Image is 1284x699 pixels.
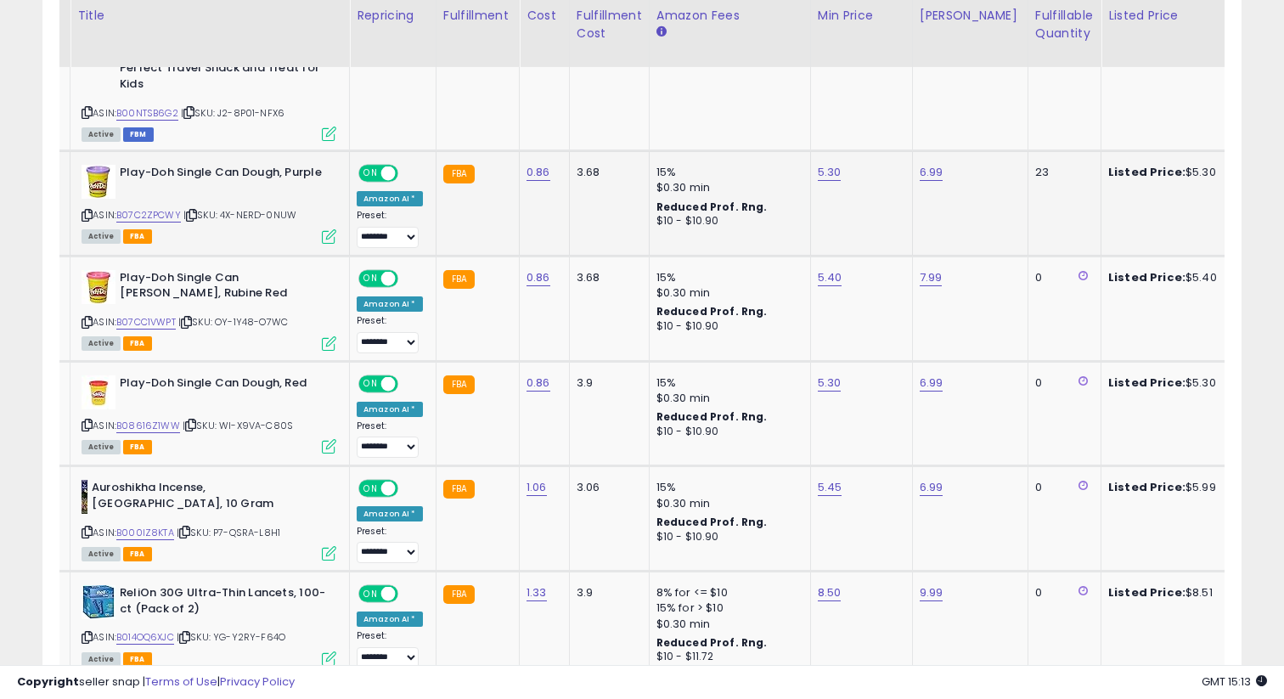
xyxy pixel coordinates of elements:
div: 0 [1035,375,1088,391]
div: $0.30 min [656,391,797,406]
div: Preset: [357,630,423,668]
a: 0.86 [527,269,550,286]
b: Reduced Prof. Rng. [656,515,768,529]
div: Preset: [357,420,423,459]
div: 15% [656,165,797,180]
span: 2025-09-8 15:13 GMT [1202,674,1267,690]
b: ReliOn 30G Ultra-Thin Lancets, 100-ct (Pack of 2) [120,585,326,621]
div: Fulfillment Cost [577,7,642,42]
span: All listings currently available for purchase on Amazon [82,229,121,244]
div: 0 [1035,270,1088,285]
a: B07C2ZPCWY [116,208,181,223]
div: Listed Price [1108,7,1255,25]
div: 15% [656,270,797,285]
b: Auroshikha Incense, [GEOGRAPHIC_DATA], 10 Gram [92,480,298,516]
img: 51+nxTAdG+L._SL40_.jpg [82,585,115,619]
a: 5.40 [818,269,842,286]
b: Reduced Prof. Rng. [656,409,768,424]
div: Fulfillment [443,7,512,25]
b: Reduced Prof. Rng. [656,304,768,318]
span: | SKU: YG-Y2RY-F64O [177,630,285,644]
div: 15% [656,375,797,391]
a: 6.99 [920,375,943,392]
a: 7.99 [920,269,943,286]
a: 0.86 [527,375,550,392]
div: ASIN: [82,165,336,242]
b: Listed Price: [1108,269,1185,285]
div: Preset: [357,526,423,564]
span: FBA [123,440,152,454]
span: All listings currently available for purchase on Amazon [82,547,121,561]
span: ON [360,166,381,181]
div: 15% [656,480,797,495]
span: ON [360,271,381,285]
small: FBA [443,270,475,289]
small: Amazon Fees. [656,25,667,40]
small: FBA [443,585,475,604]
div: 8% for <= $10 [656,585,797,600]
span: OFF [396,482,423,496]
a: B000IZ8KTA [116,526,174,540]
a: Privacy Policy [220,674,295,690]
a: B014OQ6XJC [116,630,174,645]
div: $10 - $10.90 [656,214,797,228]
a: 0.86 [527,164,550,181]
span: | SKU: WI-X9VA-C80S [183,419,293,432]
span: | SKU: OY-1Y48-O7WC [178,315,288,329]
div: $10 - $10.90 [656,319,797,334]
span: | SKU: 4X-NERD-0NUW [183,208,296,222]
div: $10 - $10.90 [656,530,797,544]
div: 0 [1035,585,1088,600]
a: 1.06 [527,479,547,496]
small: FBA [443,480,475,499]
strong: Copyright [17,674,79,690]
div: Amazon AI * [357,402,423,417]
b: Listed Price: [1108,164,1185,180]
small: FBA [443,375,475,394]
a: 5.45 [818,479,842,496]
div: 15% for > $10 [656,600,797,616]
b: Play-Doh Single Can [PERSON_NAME], Rubine Red [120,270,326,306]
div: $8.51 [1108,585,1249,600]
div: $0.30 min [656,617,797,632]
div: $0.30 min [656,496,797,511]
img: 31qyC4UnXNL._SL40_.jpg [82,480,87,514]
img: 41Q8PYUNQ0L._SL40_.jpg [82,375,115,409]
span: FBM [123,127,154,142]
span: OFF [396,166,423,181]
div: Amazon AI * [357,612,423,627]
b: Reduced Prof. Rng. [656,200,768,214]
div: Preset: [357,210,423,248]
a: Terms of Use [145,674,217,690]
div: 0 [1035,480,1088,495]
span: All listings currently available for purchase on Amazon [82,440,121,454]
span: All listings currently available for purchase on Amazon [82,127,121,142]
div: ASIN: [82,375,336,453]
a: 8.50 [818,584,842,601]
a: B07CC1VWPT [116,315,176,330]
a: 6.99 [920,164,943,181]
b: Listed Price: [1108,479,1185,495]
img: 51+D+8gx+5L._SL40_.jpg [82,270,115,304]
div: Cost [527,7,562,25]
div: $5.30 [1108,165,1249,180]
div: $5.99 [1108,480,1249,495]
b: Listed Price: [1108,584,1185,600]
span: OFF [396,376,423,391]
img: 516HVxudIwL._SL40_.jpg [82,165,115,199]
div: Title [77,7,342,25]
div: Amazon AI * [357,506,423,521]
span: FBA [123,547,152,561]
div: 3.68 [577,165,636,180]
span: FBA [123,336,152,351]
span: FBA [123,229,152,244]
div: Amazon AI * [357,191,423,206]
div: ASIN: [82,480,336,559]
div: Amazon Fees [656,7,803,25]
small: FBA [443,165,475,183]
span: All listings currently available for purchase on Amazon [82,336,121,351]
div: Repricing [357,7,429,25]
div: 3.68 [577,270,636,285]
div: $5.40 [1108,270,1249,285]
span: ON [360,587,381,601]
